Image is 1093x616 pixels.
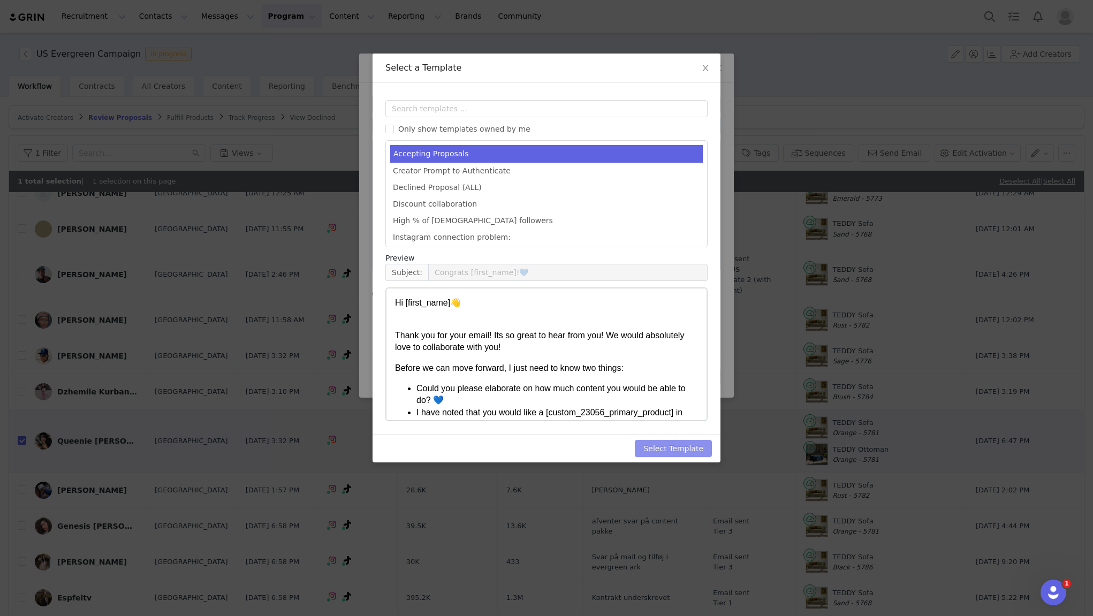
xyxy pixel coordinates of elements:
[386,288,707,420] iframe: Rich Text Area
[390,212,703,229] li: High % of [DEMOGRAPHIC_DATA] followers
[390,229,703,246] li: Instagram connection problem:
[9,9,312,33] p: Hi [first_name]👋
[9,74,312,86] p: Before we can move forward, I just need to know two things:
[635,440,712,457] button: Select Template
[385,264,428,281] span: Subject:
[390,196,703,212] li: Discount collaboration
[9,9,338,20] body: Rich Text Area. Press ALT-0 for help.
[9,9,312,433] body: Rich Text Area. Press ALT-0 for help.
[1041,580,1066,605] iframe: Intercom live chat
[385,62,708,74] div: Select a Template
[30,118,312,142] li: I have noted that you would like a [custom_23056_primary_product] in [custom_23057_product_color]...
[390,246,703,262] li: Photographer
[30,94,312,118] li: Could you please elaborate on how much content you would be able to do? 💙
[690,54,720,83] button: Close
[394,125,535,133] span: Only show templates owned by me
[390,145,703,163] li: Accepting Proposals
[390,163,703,179] li: Creator Prompt to Authenticate
[390,179,703,196] li: Declined Proposal (ALL)
[385,253,415,264] span: Preview
[701,64,710,72] i: icon: close
[1062,580,1071,588] span: 1
[385,100,708,117] input: Search templates ...
[9,41,312,65] p: Thank you for your email! Its so great to hear from you! We would absolutely love to collaborate ...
